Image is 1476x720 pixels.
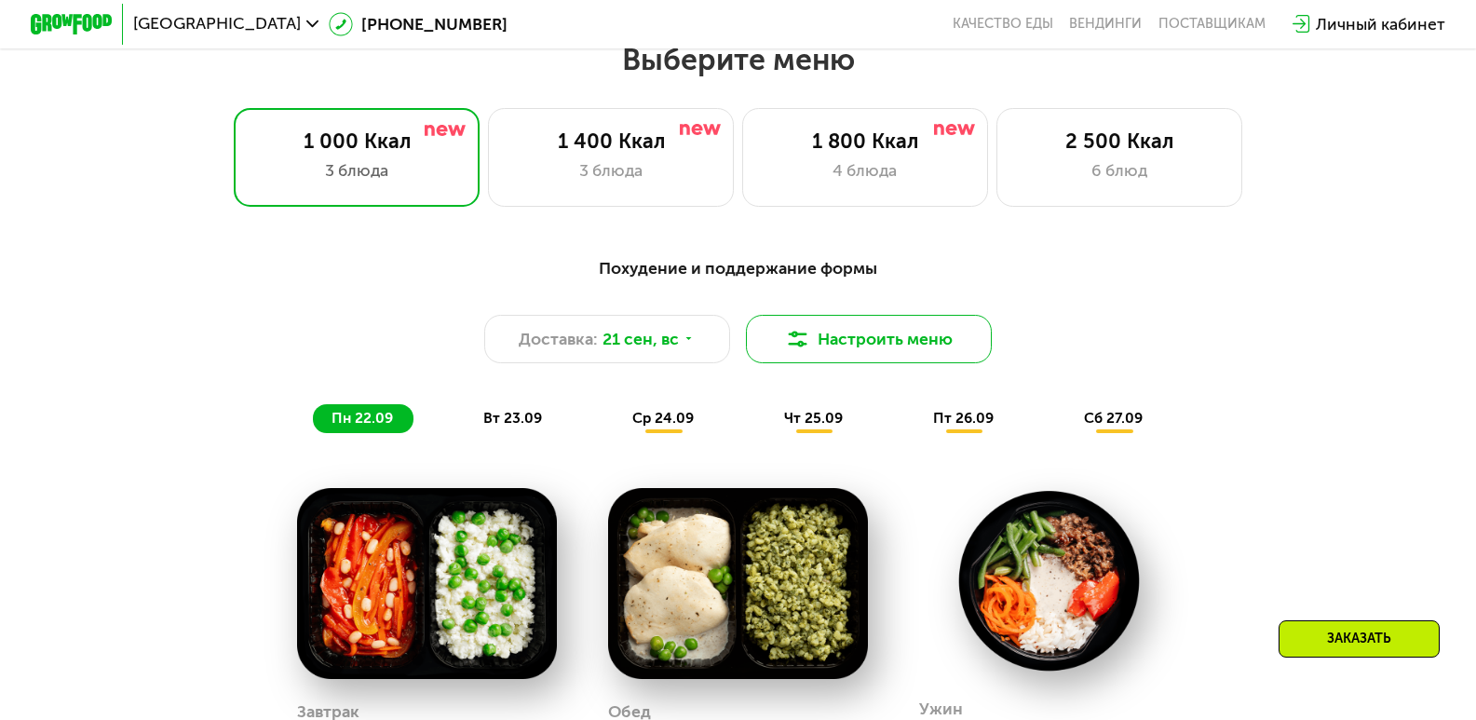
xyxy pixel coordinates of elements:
[746,315,992,364] button: Настроить меню
[519,327,598,351] span: Доставка:
[764,129,967,154] div: 1 800 Ккал
[1018,158,1221,183] div: 6 блюд
[255,129,458,154] div: 1 000 Ккал
[933,410,994,427] span: пт 26.09
[255,158,458,183] div: 3 блюда
[1158,16,1266,33] div: поставщикам
[65,41,1410,78] h2: Выберите меню
[953,16,1053,33] a: Качество еды
[509,129,712,154] div: 1 400 Ккал
[1316,12,1445,36] div: Личный кабинет
[133,16,301,33] span: [GEOGRAPHIC_DATA]
[1279,620,1440,658] div: Заказать
[1018,129,1221,154] div: 2 500 Ккал
[764,158,967,183] div: 4 блюда
[131,256,1345,281] div: Похудение и поддержание формы
[1084,410,1143,427] span: сб 27.09
[329,12,508,36] a: [PHONE_NUMBER]
[509,158,712,183] div: 3 блюда
[603,327,679,351] span: 21 сен, вс
[332,410,393,427] span: пн 22.09
[1069,16,1142,33] a: Вендинги
[632,410,694,427] span: ср 24.09
[483,410,542,427] span: вт 23.09
[784,410,843,427] span: чт 25.09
